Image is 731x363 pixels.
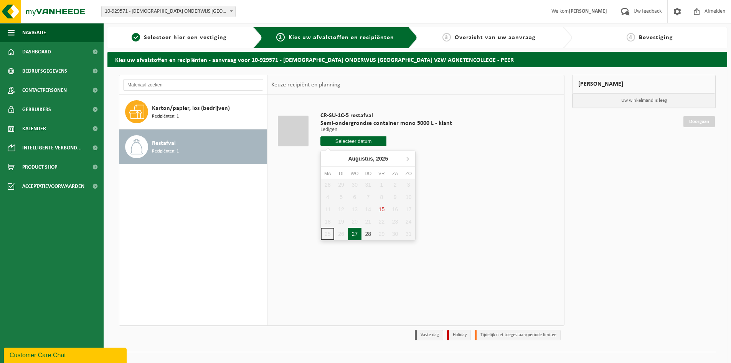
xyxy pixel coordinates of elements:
div: vr [375,170,388,177]
li: Vaste dag [415,330,443,340]
span: Kies uw afvalstoffen en recipiënten [289,35,394,41]
span: Overzicht van uw aanvraag [455,35,536,41]
span: 10-929571 - KATHOLIEK ONDERWIJS SINT-MICHIEL VZW AGNETENCOLLEGE - PEER [102,6,235,17]
div: Augustus, [345,152,391,165]
button: Restafval Recipiënten: 1 [119,129,267,164]
span: Semi-ondergrondse container mono 5000 L - klant [320,119,452,127]
span: Gebruikers [22,100,51,119]
button: Karton/papier, los (bedrijven) Recipiënten: 1 [119,94,267,129]
input: Materiaal zoeken [123,79,263,91]
span: 3 [442,33,451,41]
input: Selecteer datum [320,136,386,146]
div: di [334,170,348,177]
div: 28 [361,228,375,240]
span: CR-SU-1C-5 restafval [320,112,452,119]
li: Tijdelijk niet toegestaan/période limitée [475,330,561,340]
span: 1 [132,33,140,41]
span: Dashboard [22,42,51,61]
p: Uw winkelmand is leeg [573,93,715,108]
span: 4 [627,33,635,41]
span: Restafval [152,139,176,148]
span: Contactpersonen [22,81,67,100]
span: Product Shop [22,157,57,177]
span: 2 [276,33,285,41]
span: Selecteer hier een vestiging [144,35,227,41]
div: [PERSON_NAME] [572,75,716,93]
div: 27 [348,228,361,240]
div: Keuze recipiënt en planning [267,75,344,94]
iframe: chat widget [4,346,128,363]
p: Ledigen [320,127,452,133]
li: Holiday [447,330,471,340]
span: 10-929571 - KATHOLIEK ONDERWIJS SINT-MICHIEL VZW AGNETENCOLLEGE - PEER [101,6,236,17]
div: wo [348,170,361,177]
span: Karton/papier, los (bedrijven) [152,104,230,113]
div: za [388,170,402,177]
strong: [PERSON_NAME] [569,8,607,14]
a: 1Selecteer hier een vestiging [111,33,247,42]
div: zo [402,170,415,177]
a: Doorgaan [683,116,715,127]
span: Recipiënten: 1 [152,148,179,155]
span: Acceptatievoorwaarden [22,177,84,196]
span: Kalender [22,119,46,138]
span: Intelligente verbond... [22,138,82,157]
div: do [361,170,375,177]
span: Bedrijfsgegevens [22,61,67,81]
h2: Kies uw afvalstoffen en recipiënten - aanvraag voor 10-929571 - [DEMOGRAPHIC_DATA] ONDERWIJS [GEO... [107,52,727,67]
span: Bevestiging [639,35,673,41]
span: Recipiënten: 1 [152,113,179,120]
div: ma [321,170,334,177]
i: 2025 [376,156,388,161]
span: Navigatie [22,23,46,42]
